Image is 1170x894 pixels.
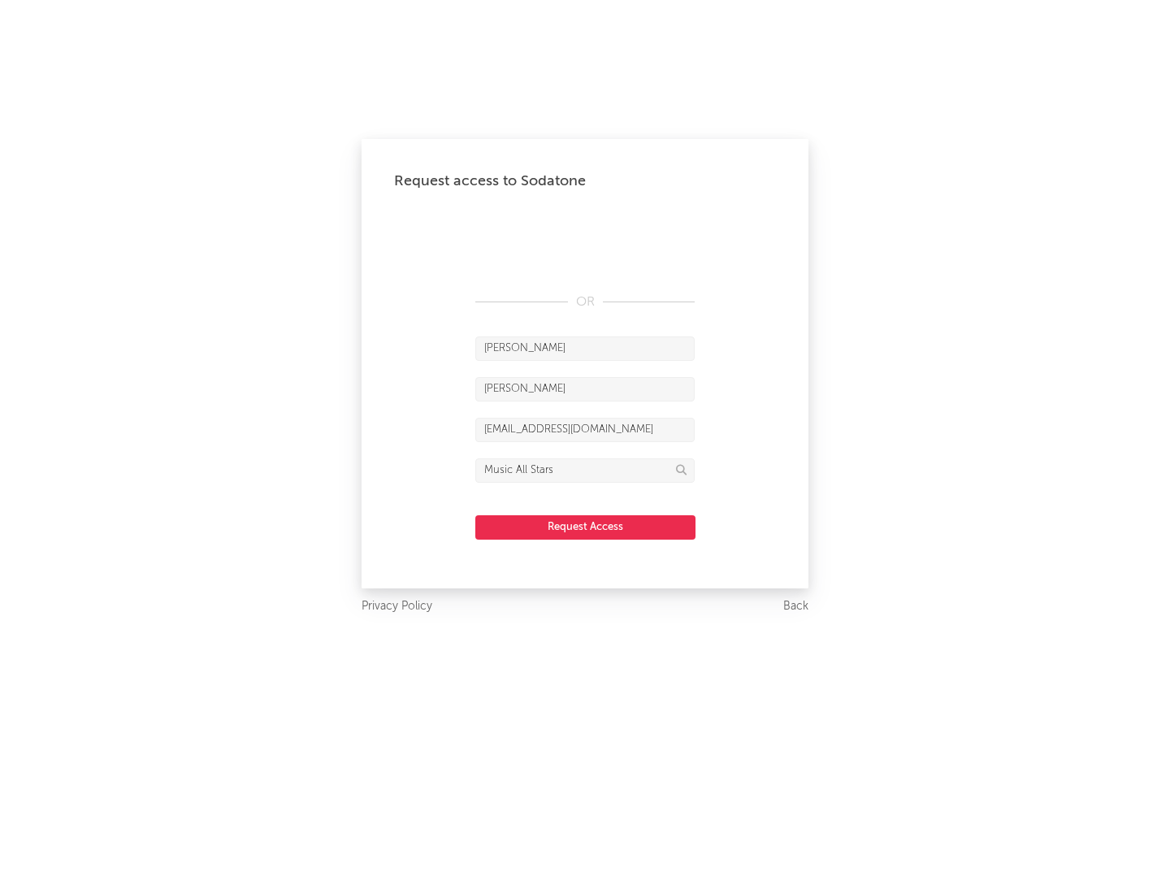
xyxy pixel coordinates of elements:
a: Privacy Policy [362,597,432,617]
button: Request Access [475,515,695,540]
div: Request access to Sodatone [394,171,776,191]
input: Division [475,458,695,483]
div: OR [475,293,695,312]
input: First Name [475,336,695,361]
input: Last Name [475,377,695,401]
input: Email [475,418,695,442]
a: Back [783,597,808,617]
